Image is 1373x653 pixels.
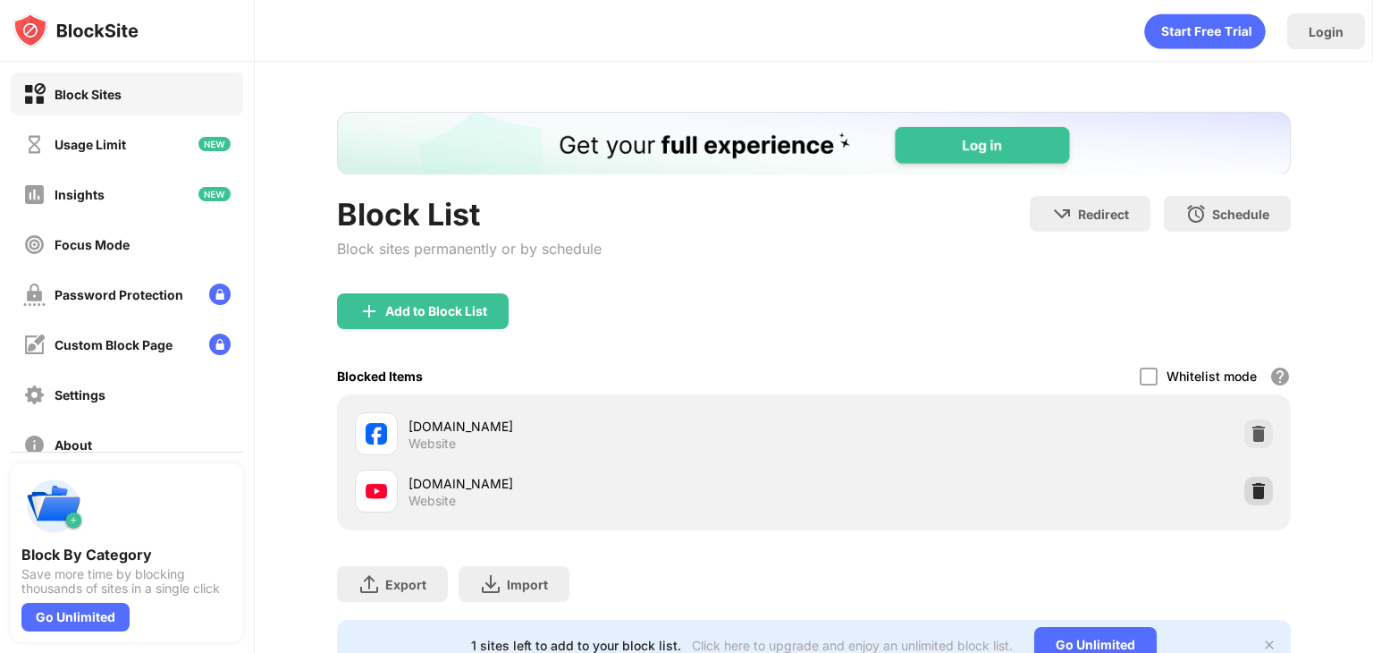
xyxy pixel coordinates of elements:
[209,284,231,305] img: lock-menu.svg
[23,183,46,206] img: insights-off.svg
[198,137,231,151] img: new-icon.svg
[337,369,423,384] div: Blocked Items
[55,337,173,352] div: Custom Block Page
[471,638,681,653] div: 1 sites left to add to your block list.
[337,112,1291,174] iframe: Banner
[1144,13,1266,49] div: animation
[198,187,231,201] img: new-icon.svg
[55,137,126,152] div: Usage Limit
[23,334,46,356] img: customize-block-page-off.svg
[55,237,130,252] div: Focus Mode
[23,284,46,306] img: password-protection-off.svg
[55,87,122,102] div: Block Sites
[337,240,602,258] div: Block sites permanently or by schedule
[23,434,46,456] img: about-off.svg
[692,638,1013,653] div: Click here to upgrade and enjoy an unlimited block list.
[409,436,456,452] div: Website
[409,417,813,436] div: [DOMAIN_NAME]
[21,567,232,596] div: Save more time by blocking thousands of sites in a single click
[23,133,46,156] img: time-usage-off.svg
[1167,369,1257,384] div: Whitelist mode
[1309,24,1344,39] div: Login
[337,196,602,233] div: Block List
[1078,207,1129,222] div: Redirect
[13,13,139,48] img: logo-blocksite.svg
[409,474,813,493] div: [DOMAIN_NAME]
[21,603,130,632] div: Go Unlimited
[55,287,183,302] div: Password Protection
[55,187,105,202] div: Insights
[507,577,548,592] div: Import
[366,423,387,445] img: favicons
[55,437,92,453] div: About
[23,384,46,406] img: settings-off.svg
[21,474,86,539] img: push-categories.svg
[23,83,46,106] img: block-on.svg
[385,577,426,592] div: Export
[1262,638,1276,652] img: x-button.svg
[21,546,232,564] div: Block By Category
[409,493,456,509] div: Website
[1212,207,1269,222] div: Schedule
[55,387,105,403] div: Settings
[23,233,46,256] img: focus-off.svg
[366,480,387,502] img: favicons
[209,334,231,355] img: lock-menu.svg
[385,304,487,318] div: Add to Block List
